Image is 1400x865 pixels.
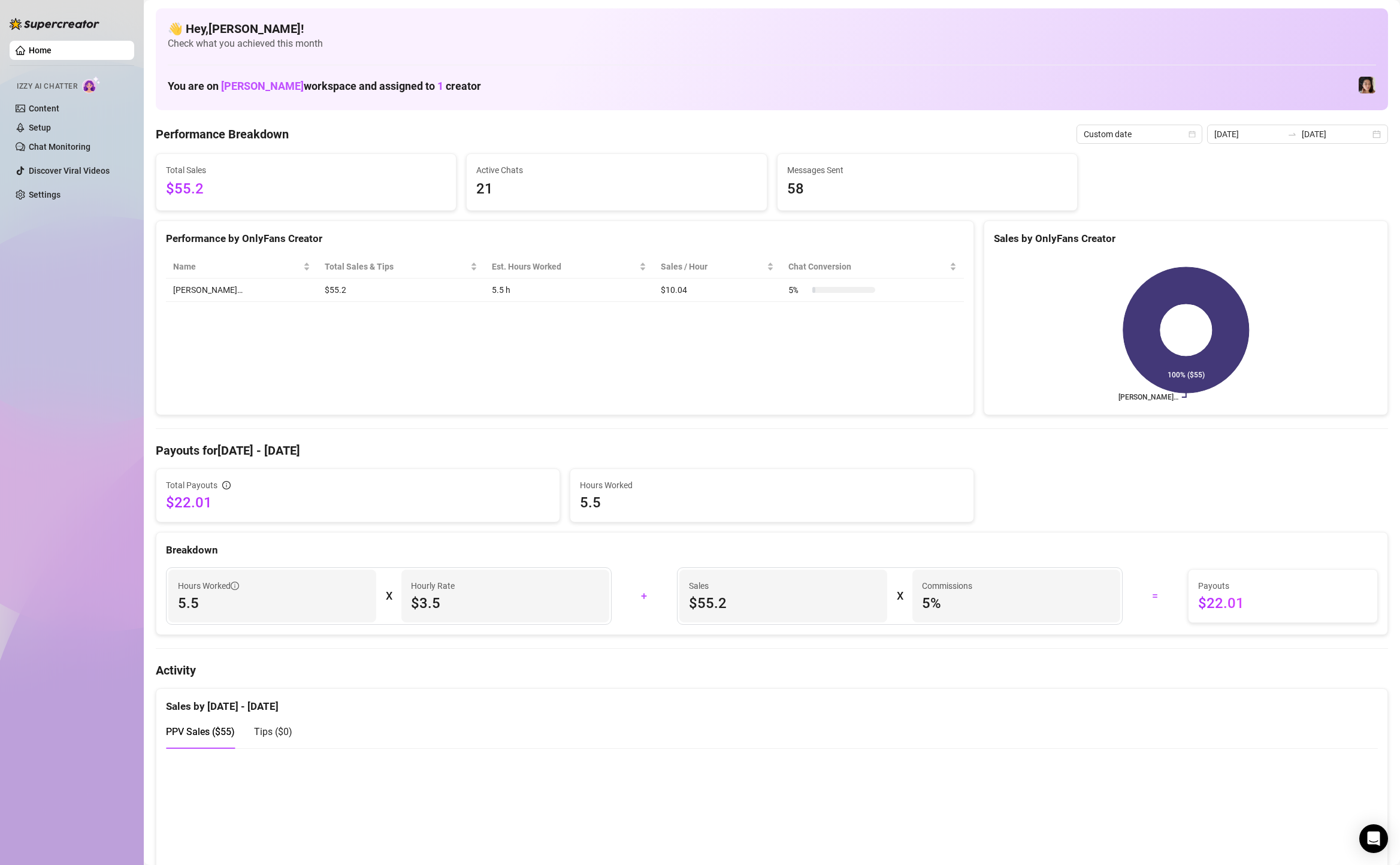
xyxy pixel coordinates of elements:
[1287,129,1297,139] span: to
[994,231,1378,247] div: Sales by OnlyFans Creator
[1198,594,1368,613] span: $22.01
[156,126,289,143] h4: Performance Breakdown
[1214,128,1283,141] input: Start date
[178,594,367,613] span: 5.5
[922,594,1111,613] span: 5 %
[29,190,61,199] a: Settings
[661,260,764,273] span: Sales / Hour
[386,586,392,606] div: X
[788,260,947,273] span: Chat Conversion
[166,255,318,279] th: Name
[29,46,52,55] a: Home
[82,76,101,93] img: AI Chatter
[1359,77,1375,93] img: Luna
[318,255,485,279] th: Total Sales & Tips
[411,594,600,613] span: $3.5
[1287,129,1297,139] span: swap-right
[1302,128,1370,141] input: End date
[222,481,231,489] span: info-circle
[1189,131,1196,138] span: calendar
[485,279,654,302] td: 5.5 h
[221,80,304,92] span: [PERSON_NAME]
[1359,824,1388,853] div: Open Intercom Messenger
[166,493,550,512] span: $22.01
[29,166,110,176] a: Discover Viral Videos
[325,260,468,273] span: Total Sales & Tips
[619,586,670,606] div: +
[654,279,781,302] td: $10.04
[166,542,1378,558] div: Breakdown
[166,689,1378,715] div: Sales by [DATE] - [DATE]
[10,18,99,30] img: logo-BBDzfeDw.svg
[29,104,59,113] a: Content
[17,81,77,92] span: Izzy AI Chatter
[781,255,964,279] th: Chat Conversion
[1118,393,1178,401] text: [PERSON_NAME]…
[1084,125,1195,143] span: Custom date
[156,662,1388,679] h4: Activity
[168,37,1376,50] span: Check what you achieved this month
[476,164,757,177] span: Active Chats
[166,279,318,302] td: [PERSON_NAME]…
[173,260,301,273] span: Name
[29,142,90,152] a: Chat Monitoring
[788,283,808,297] span: 5 %
[1130,586,1181,606] div: =
[166,164,446,177] span: Total Sales
[166,178,446,201] span: $55.2
[411,579,455,592] article: Hourly Rate
[166,479,217,492] span: Total Payouts
[168,80,481,93] h1: You are on workspace and assigned to creator
[492,260,637,273] div: Est. Hours Worked
[178,579,239,592] span: Hours Worked
[580,479,964,492] span: Hours Worked
[787,164,1068,177] span: Messages Sent
[318,279,485,302] td: $55.2
[787,178,1068,201] span: 58
[580,493,964,512] span: 5.5
[254,726,292,737] span: Tips ( $0 )
[476,178,757,201] span: 21
[231,582,239,590] span: info-circle
[689,594,878,613] span: $55.2
[437,80,443,92] span: 1
[922,579,972,592] article: Commissions
[166,726,235,737] span: PPV Sales ( $55 )
[168,20,1376,37] h4: 👋 Hey, [PERSON_NAME] !
[654,255,781,279] th: Sales / Hour
[689,579,878,592] span: Sales
[29,123,51,132] a: Setup
[166,231,964,247] div: Performance by OnlyFans Creator
[156,442,1388,459] h4: Payouts for [DATE] - [DATE]
[897,586,903,606] div: X
[1198,579,1368,592] span: Payouts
